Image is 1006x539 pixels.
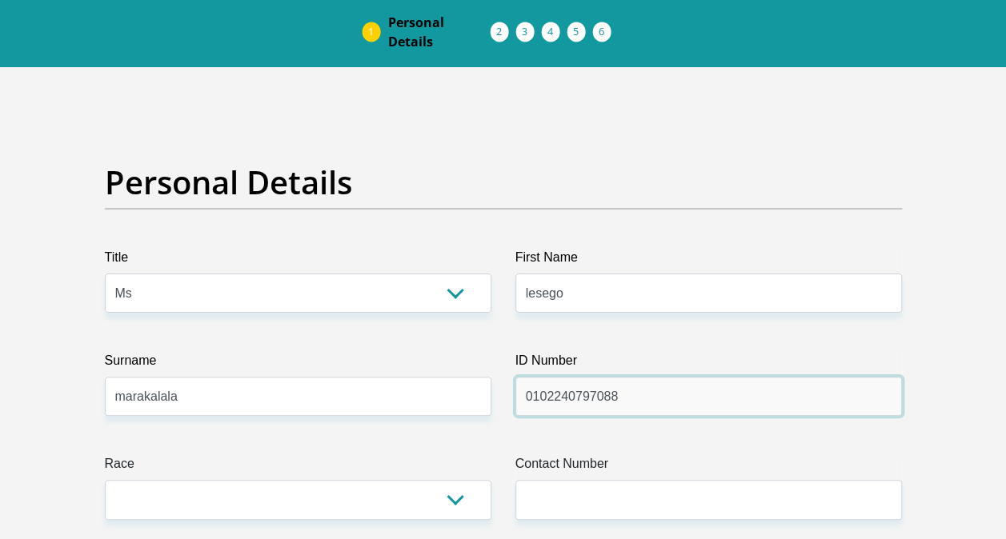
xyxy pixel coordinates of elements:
h2: Personal Details [105,163,902,202]
input: First Name [515,273,902,313]
label: Surname [105,351,491,377]
input: Contact Number [515,480,902,519]
input: Surname [105,377,491,416]
label: Contact Number [515,454,902,480]
label: Title [105,248,491,273]
label: ID Number [515,351,902,377]
a: PersonalDetails [375,6,503,58]
label: First Name [515,248,902,273]
label: Race [105,454,491,480]
span: Personal Details [388,13,491,51]
input: ID Number [515,377,902,416]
